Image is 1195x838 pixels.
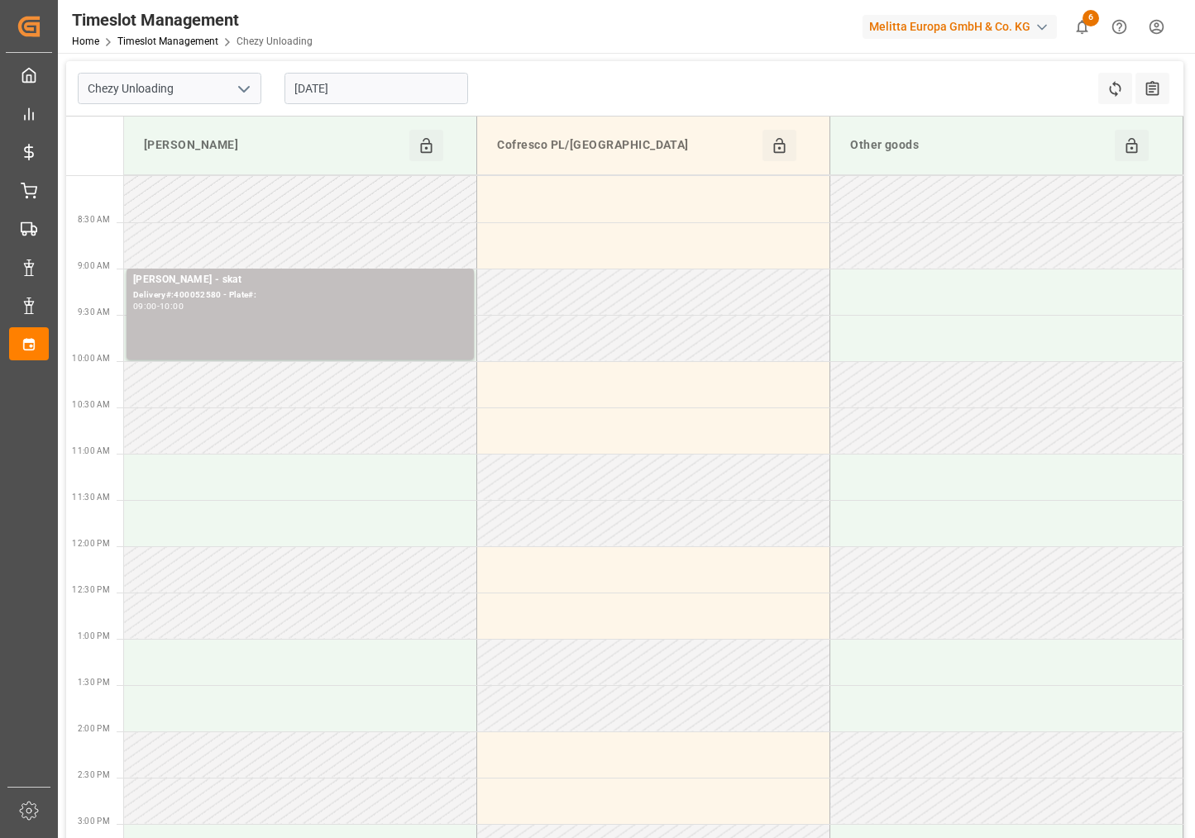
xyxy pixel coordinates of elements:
span: 1:00 PM [78,631,110,640]
span: 6 [1083,10,1099,26]
span: 10:00 AM [72,354,110,363]
span: 9:30 AM [78,307,110,317]
span: 9:00 AM [78,261,110,270]
span: 8:30 AM [78,215,110,224]
a: Timeslot Management [117,36,218,47]
button: open menu [231,76,256,102]
span: 12:00 PM [72,539,110,548]
span: 11:30 AM [72,493,110,502]
button: Help Center [1101,8,1138,45]
span: 12:30 PM [72,585,110,594]
span: 3:00 PM [78,817,110,826]
div: [PERSON_NAME] - skat [133,272,467,288]
div: Timeslot Management [72,7,313,32]
div: Melitta Europa GmbH & Co. KG [863,15,1057,39]
div: 10:00 [160,302,184,310]
a: Home [72,36,99,47]
div: - [157,302,160,310]
div: Cofresco PL/[GEOGRAPHIC_DATA] [490,130,762,161]
div: Other goods [844,130,1115,161]
button: Melitta Europa GmbH & Co. KG [863,11,1064,42]
div: 09:00 [133,302,157,310]
span: 2:00 PM [78,724,110,733]
button: show 6 new notifications [1064,8,1101,45]
div: Delivery#:400052580 - Plate#: [133,288,467,302]
div: [PERSON_NAME] [137,130,409,161]
span: 2:30 PM [78,770,110,779]
input: Type to search/select [78,73,261,104]
input: DD-MM-YYYY [284,73,468,104]
span: 1:30 PM [78,678,110,687]
span: 11:00 AM [72,446,110,455]
span: 10:30 AM [72,400,110,409]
